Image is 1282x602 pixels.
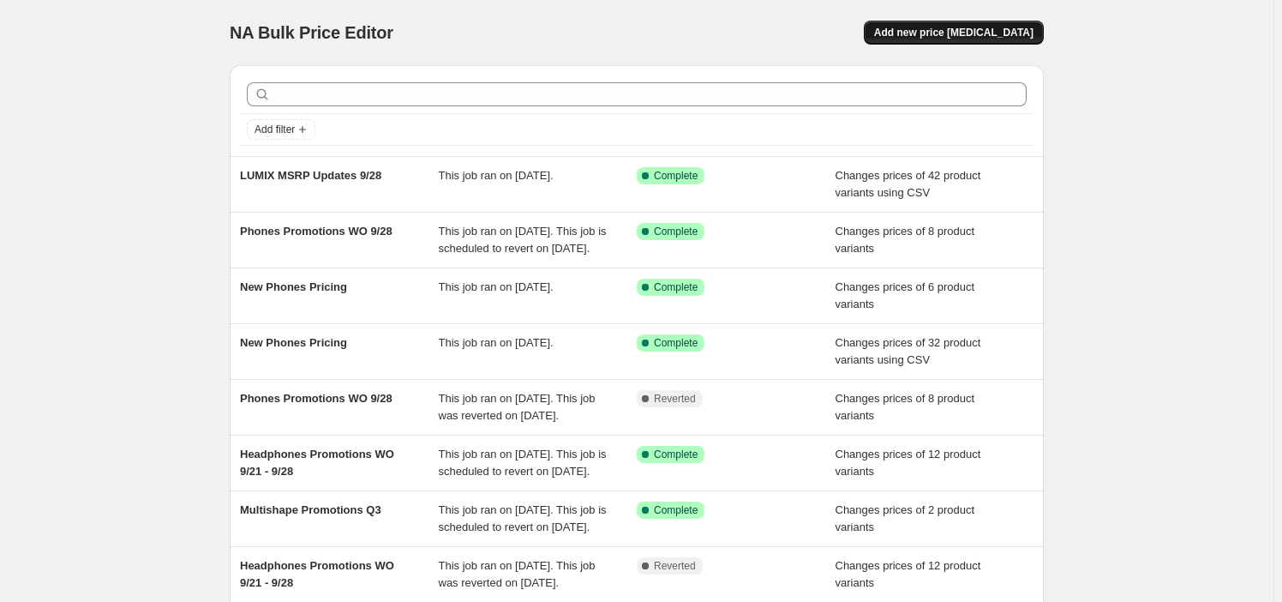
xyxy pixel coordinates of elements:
span: Complete [654,448,698,461]
span: Reverted [654,392,696,406]
span: Headphones Promotions WO 9/21 - 9/28 [240,448,394,478]
span: Complete [654,336,698,350]
span: New Phones Pricing [240,280,347,293]
span: Phones Promotions WO 9/28 [240,225,392,238]
span: Changes prices of 12 product variants [836,559,981,589]
span: Add filter [255,123,295,136]
span: This job ran on [DATE]. This job is scheduled to revert on [DATE]. [439,225,607,255]
span: Changes prices of 42 product variants using CSV [836,169,981,199]
span: NA Bulk Price Editor [230,23,393,42]
button: Add filter [247,119,315,140]
span: Changes prices of 6 product variants [836,280,975,310]
span: Changes prices of 12 product variants [836,448,981,478]
span: Changes prices of 8 product variants [836,225,975,255]
span: Complete [654,280,698,294]
span: This job ran on [DATE]. This job is scheduled to revert on [DATE]. [439,448,607,478]
span: This job ran on [DATE]. This job is scheduled to revert on [DATE]. [439,503,607,533]
span: Multishape Promotions Q3 [240,503,381,516]
span: This job ran on [DATE]. [439,280,554,293]
span: Phones Promotions WO 9/28 [240,392,392,405]
span: LUMIX MSRP Updates 9/28 [240,169,381,182]
span: Reverted [654,559,696,573]
span: Changes prices of 2 product variants [836,503,975,533]
span: This job ran on [DATE]. [439,169,554,182]
span: Complete [654,225,698,238]
span: This job ran on [DATE]. This job was reverted on [DATE]. [439,559,596,589]
span: Changes prices of 8 product variants [836,392,975,422]
span: Add new price [MEDICAL_DATA] [874,26,1033,39]
span: Headphones Promotions WO 9/21 - 9/28 [240,559,394,589]
span: Complete [654,169,698,183]
span: Changes prices of 32 product variants using CSV [836,336,981,366]
span: This job ran on [DATE]. [439,336,554,349]
span: Complete [654,503,698,517]
span: This job ran on [DATE]. This job was reverted on [DATE]. [439,392,596,422]
span: New Phones Pricing [240,336,347,349]
button: Add new price [MEDICAL_DATA] [864,21,1044,45]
